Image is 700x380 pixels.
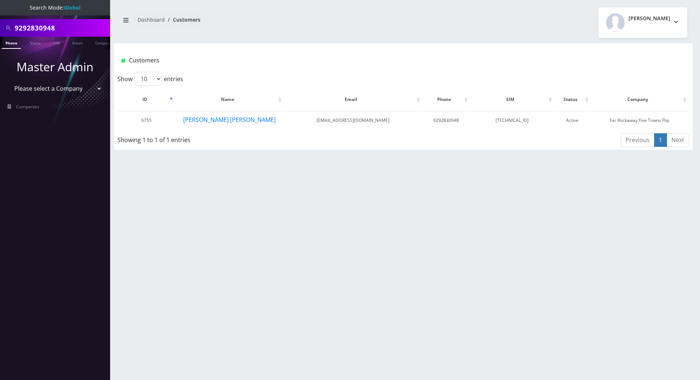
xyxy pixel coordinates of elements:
a: Name [26,37,44,48]
th: Company: activate to sort column ascending [591,89,688,110]
th: SIM: activate to sort column ascending [470,89,554,110]
td: Active [555,111,590,130]
th: Name: activate to sort column ascending [175,89,283,110]
a: Company [91,37,116,48]
td: [TECHNICAL_ID] [470,111,554,130]
select: Showentries [134,72,162,86]
button: [PERSON_NAME] [PERSON_NAME] [183,115,276,124]
a: Dashboard [138,16,165,23]
strong: Global [64,4,80,11]
a: Email [69,37,86,48]
li: Customers [165,16,200,23]
nav: breadcrumb [119,12,398,33]
a: SIM [50,37,64,48]
button: [PERSON_NAME] [598,7,687,38]
span: Companies [16,104,39,110]
a: 1 [654,133,667,147]
th: ID: activate to sort column descending [118,89,175,110]
td: [EMAIL_ADDRESS][DOMAIN_NAME] [284,111,422,130]
label: Show entries [117,72,183,86]
td: 6755 [118,111,175,130]
th: Email: activate to sort column ascending [284,89,422,110]
th: Status: activate to sort column ascending [555,89,590,110]
th: Phone: activate to sort column ascending [422,89,469,110]
div: Showing 1 to 1 of 1 entries [117,133,350,144]
a: Next [667,133,689,147]
span: Search Mode: [30,4,80,11]
td: Far Rockaway Five Towns Flip [591,111,688,130]
td: 9292830948 [422,111,469,130]
input: Search All Companies [15,21,108,35]
h2: [PERSON_NAME] [628,15,670,22]
a: Phone [2,37,21,49]
h1: Customers [121,57,590,64]
a: Previous [621,133,654,147]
